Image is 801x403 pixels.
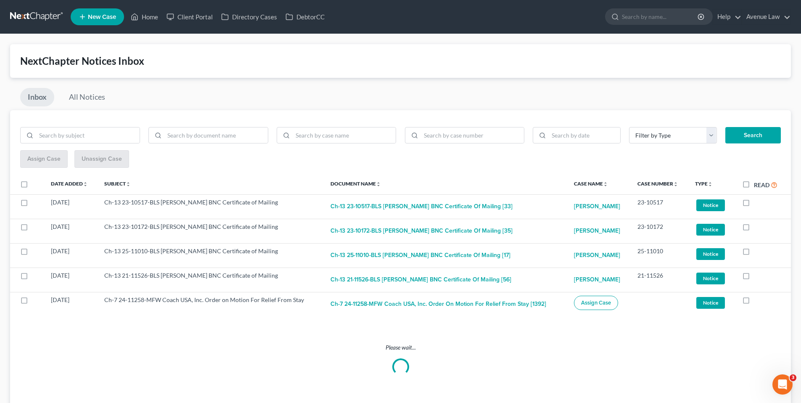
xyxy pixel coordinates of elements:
span: Notice [696,273,725,284]
a: Home [127,9,162,24]
i: unfold_more [673,182,678,187]
a: Help [713,9,741,24]
input: Search by name... [622,9,699,24]
td: [DATE] [44,268,98,292]
a: Notice [695,198,729,212]
span: Notice [696,248,725,260]
td: 25-11010 [631,243,688,268]
i: unfold_more [376,182,381,187]
i: unfold_more [126,182,131,187]
span: Notice [696,199,725,211]
a: Subjectunfold_more [104,180,131,187]
iframe: Intercom live chat [772,374,793,395]
a: Notice [695,296,729,310]
a: Document Nameunfold_more [330,180,381,187]
td: [DATE] [44,292,98,316]
i: unfold_more [603,182,608,187]
a: DebtorCC [281,9,329,24]
input: Search by date [549,127,620,143]
input: Search by document name [164,127,268,143]
button: Ch-7 24-11258-MFW Coach USA, Inc. Order on Motion For Relief From Stay [1392] [330,296,546,313]
a: All Notices [61,88,113,106]
td: Ch-7 24-11258-MFW Coach USA, Inc. Order on Motion For Relief From Stay [98,292,324,316]
a: [PERSON_NAME] [574,247,620,264]
span: 3 [790,374,796,381]
td: Ch-13 21-11526-BLS [PERSON_NAME] BNC Certificate of Mailing [98,268,324,292]
button: Ch-13 23-10172-BLS [PERSON_NAME] BNC Certificate of Mailing [35] [330,223,513,239]
a: [PERSON_NAME] [574,198,620,215]
a: Avenue Law [742,9,790,24]
td: 23-10172 [631,219,688,243]
td: 21-11526 [631,268,688,292]
button: Search [725,127,781,144]
td: [DATE] [44,219,98,243]
a: Case Nameunfold_more [574,180,608,187]
span: Notice [696,297,725,308]
td: [DATE] [44,194,98,219]
div: NextChapter Notices Inbox [20,54,781,68]
button: Ch-13 21-11526-BLS [PERSON_NAME] BNC Certificate of Mailing [56] [330,271,511,288]
input: Search by subject [36,127,140,143]
input: Search by case number [421,127,524,143]
a: Case Numberunfold_more [637,180,678,187]
button: Ch-13 25-11010-BLS [PERSON_NAME] BNC Certificate of Mailing [17] [330,247,510,264]
a: [PERSON_NAME] [574,223,620,239]
a: Notice [695,223,729,236]
a: Notice [695,247,729,261]
span: New Case [88,14,116,20]
a: Typeunfold_more [695,180,713,187]
p: Please wait... [20,343,781,352]
button: Assign Case [574,296,618,310]
label: Read [754,180,769,189]
span: Notice [696,224,725,235]
td: [DATE] [44,243,98,268]
input: Search by case name [293,127,396,143]
button: Ch-13 23-10517-BLS [PERSON_NAME] BNC Certificate of Mailing [33] [330,198,513,215]
i: unfold_more [708,182,713,187]
a: Directory Cases [217,9,281,24]
td: Ch-13 25-11010-BLS [PERSON_NAME] BNC Certificate of Mailing [98,243,324,268]
span: Assign Case [581,300,611,306]
a: Client Portal [162,9,217,24]
i: unfold_more [83,182,88,187]
td: 23-10517 [631,194,688,219]
a: [PERSON_NAME] [574,271,620,288]
td: Ch-13 23-10172-BLS [PERSON_NAME] BNC Certificate of Mailing [98,219,324,243]
a: Date Addedunfold_more [51,180,88,187]
a: Inbox [20,88,54,106]
a: Notice [695,271,729,285]
td: Ch-13 23-10517-BLS [PERSON_NAME] BNC Certificate of Mailing [98,194,324,219]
